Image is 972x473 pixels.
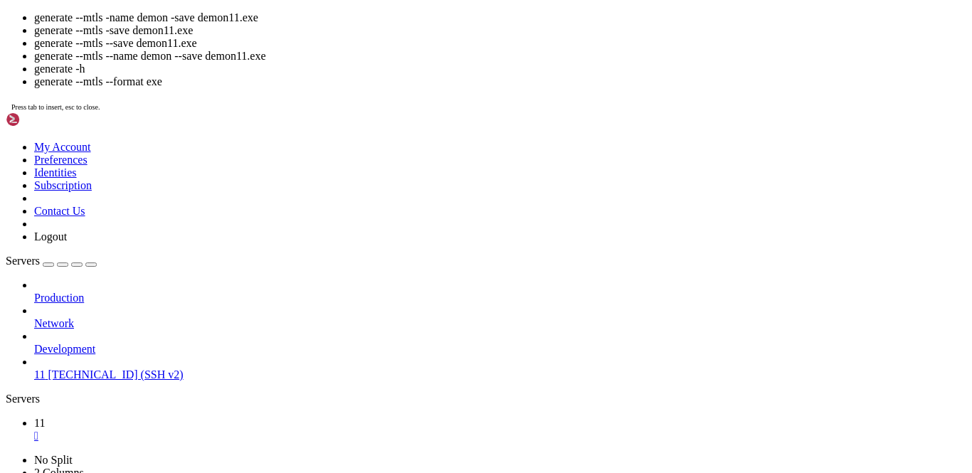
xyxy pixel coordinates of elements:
[6,83,40,95] span: error:
[34,343,966,356] a: Development
[6,173,40,184] span: sliver
[6,32,40,43] span: error:
[11,103,100,111] span: Press tab to insert, esc to close.
[6,19,40,31] span: sliver
[6,70,788,83] x-row: > generate --mtls -save demon11.exe
[6,83,788,95] x-row: invalid usage of command 'generate' (unconsumed input 'demon11.exe'), try 'help'
[34,230,67,243] a: Logout
[34,166,77,179] a: Identities
[34,179,92,191] a: Subscription
[34,417,45,429] span: 11
[34,343,95,355] span: Development
[34,368,966,381] a: 11 [TECHNICAL_ID] (SSH v2)
[6,393,966,405] div: Servers
[6,44,788,57] x-row: > generate --mtls --save demon11.exe
[34,430,966,442] a: 
[6,255,40,267] span: Servers
[114,172,120,185] div: (18, 13)
[34,317,966,330] a: Network
[6,58,40,69] span: error:
[6,18,788,31] x-row: > generate --mtls --name demon --save demon11.exe
[34,356,966,381] li: 11 [TECHNICAL_ID] (SSH v2)
[34,205,85,217] a: Contact Us
[34,317,74,329] span: Network
[6,112,88,127] img: Shellngn
[34,304,966,330] li: Network
[34,330,966,356] li: Development
[34,75,966,88] li: generate --mtls --format exe
[34,11,966,24] li: generate --mtls -name demon -save demon11.exe
[6,108,788,121] x-row: invalid usage of command 'generate' (unconsumed input 'demon -save demon11.exe'), try 'help'
[34,454,73,466] a: No Split
[6,147,788,159] x-row: no sessions or beacons
[148,147,160,159] span: 🙁
[34,279,966,304] li: Production
[34,292,84,304] span: Production
[34,417,966,442] a: 11
[34,37,966,50] li: generate --mtls --save demon11.exe
[6,70,40,82] span: sliver
[48,368,183,381] span: [TECHNICAL_ID] (SSH v2)
[6,96,40,107] span: sliver
[34,63,966,75] li: generate -h
[6,31,788,44] x-row: invalid usage of command 'generate' (unconsumed input 'demon --save demon11.exe'), try 'help'
[6,45,40,56] span: sliver
[34,50,966,63] li: generate --mtls --name demon --save demon11.exe
[34,368,45,381] span: 11
[6,147,23,159] span: [!]
[6,121,788,134] x-row: > use
[6,172,788,185] x-row: > generate
[6,95,788,108] x-row: > generate --mtls -name demon -save demon11.exe
[6,109,40,120] span: error:
[6,57,788,70] x-row: invalid usage of command 'generate' (unconsumed input 'demon11.exe'), try 'help'
[34,24,966,37] li: generate --mtls -save demon11.exe
[34,154,88,166] a: Preferences
[34,292,966,304] a: Production
[6,122,40,133] span: sliver
[6,255,97,267] a: Servers
[34,141,91,153] a: My Account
